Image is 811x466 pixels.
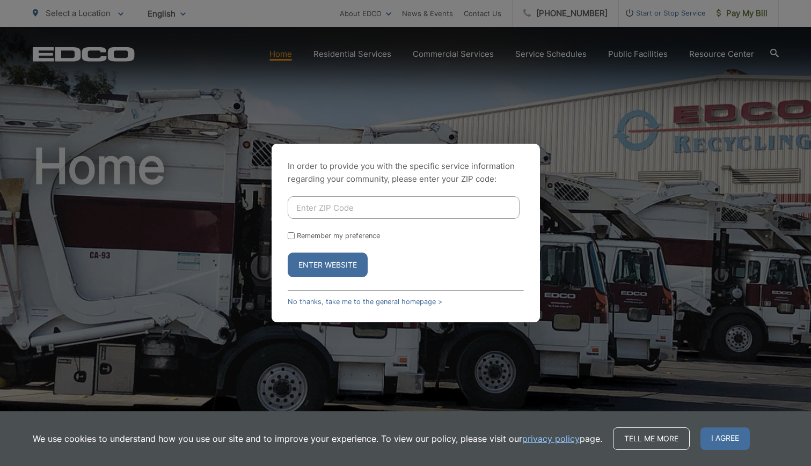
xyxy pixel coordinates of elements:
a: privacy policy [522,432,580,445]
a: No thanks, take me to the general homepage > [288,298,442,306]
a: Tell me more [613,427,690,450]
input: Enter ZIP Code [288,196,520,219]
p: In order to provide you with the specific service information regarding your community, please en... [288,160,524,186]
p: We use cookies to understand how you use our site and to improve your experience. To view our pol... [33,432,602,445]
label: Remember my preference [297,232,380,240]
button: Enter Website [288,253,368,277]
span: I agree [700,427,750,450]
